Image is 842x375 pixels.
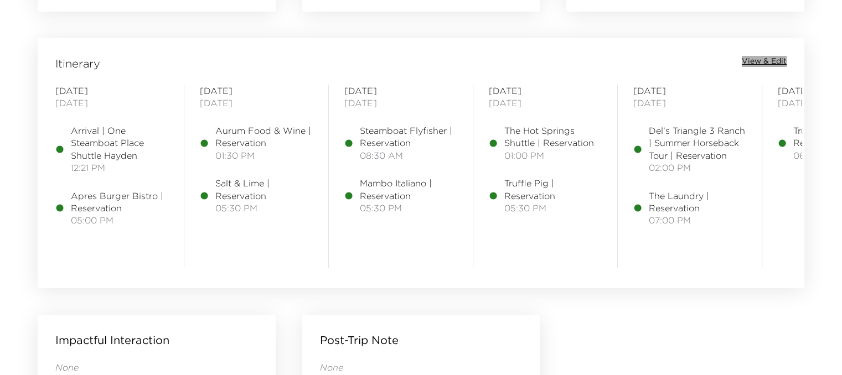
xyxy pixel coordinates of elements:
span: Aurum Food & Wine | Reservation [215,124,313,149]
span: [DATE] [200,97,313,109]
span: Salt & Lime | Reservation [215,177,313,202]
span: [DATE] [55,97,168,109]
span: Del's Triangle 3 Ranch | Summer Horseback Tour | Reservation [649,124,746,162]
span: The Hot Springs Shuttle | Reservation [504,124,602,149]
span: Arrival | One Steamboat Place Shuttle Hayden [71,124,168,162]
span: 01:00 PM [504,149,602,162]
span: Truffle Pig | Reservation [504,177,602,202]
p: None [320,361,523,373]
span: [DATE] [200,85,313,97]
span: [DATE] [55,85,168,97]
span: Mambo Italiano | Reservation [360,177,457,202]
span: [DATE] [344,85,457,97]
span: [DATE] [344,97,457,109]
span: 05:30 PM [504,202,602,214]
span: Steamboat Flyfisher | Reservation [360,124,457,149]
span: 08:30 AM [360,149,457,162]
button: View & Edit [742,56,787,67]
span: 05:30 PM [215,202,313,214]
span: The Laundry | Reservation [649,190,746,215]
span: Apres Burger Bistro | Reservation [71,190,168,215]
span: [DATE] [489,97,602,109]
p: Post-Trip Note [320,332,399,348]
span: Itinerary [55,56,100,71]
span: 07:00 PM [649,214,746,226]
span: [DATE] [489,85,602,97]
span: 05:30 PM [360,202,457,214]
span: 12:21 PM [71,162,168,174]
p: Impactful Interaction [55,332,169,348]
span: 01:30 PM [215,149,313,162]
span: [DATE] [633,97,746,109]
span: [DATE] [633,85,746,97]
span: 05:00 PM [71,214,168,226]
p: None [55,361,258,373]
span: 02:00 PM [649,162,746,174]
